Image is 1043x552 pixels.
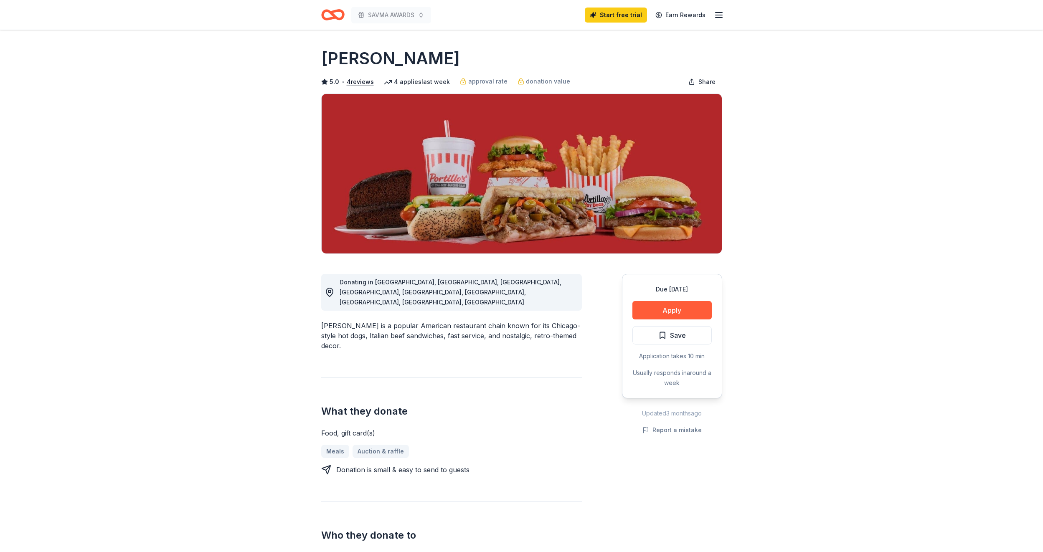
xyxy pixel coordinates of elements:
[322,94,722,253] img: Image for Portillo's
[632,301,712,319] button: Apply
[460,76,508,86] a: approval rate
[632,326,712,344] button: Save
[353,445,409,458] a: Auction & raffle
[321,5,345,25] a: Home
[518,76,570,86] a: donation value
[632,284,712,294] div: Due [DATE]
[321,321,582,351] div: [PERSON_NAME] is a popular American restaurant chain known for its Chicago-style hot dogs, Italia...
[682,73,722,90] button: Share
[351,7,431,23] button: SAVMA AWARDS
[468,76,508,86] span: approval rate
[330,77,339,87] span: 5.0
[632,351,712,361] div: Application takes 10 min
[321,445,349,458] a: Meals
[368,10,414,20] span: SAVMA AWARDS
[585,8,647,23] a: Start free trial
[340,279,561,306] span: Donating in [GEOGRAPHIC_DATA], [GEOGRAPHIC_DATA], [GEOGRAPHIC_DATA], [GEOGRAPHIC_DATA], [GEOGRAPH...
[321,428,582,438] div: Food, gift card(s)
[526,76,570,86] span: donation value
[341,78,344,85] span: •
[698,77,716,87] span: Share
[336,465,469,475] div: Donation is small & easy to send to guests
[642,425,702,435] button: Report a mistake
[650,8,711,23] a: Earn Rewards
[622,408,722,418] div: Updated 3 months ago
[632,368,712,388] div: Usually responds in around a week
[384,77,450,87] div: 4 applies last week
[670,330,686,341] span: Save
[347,77,374,87] button: 4reviews
[321,529,582,542] h2: Who they donate to
[321,47,460,70] h1: [PERSON_NAME]
[321,405,582,418] h2: What they donate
